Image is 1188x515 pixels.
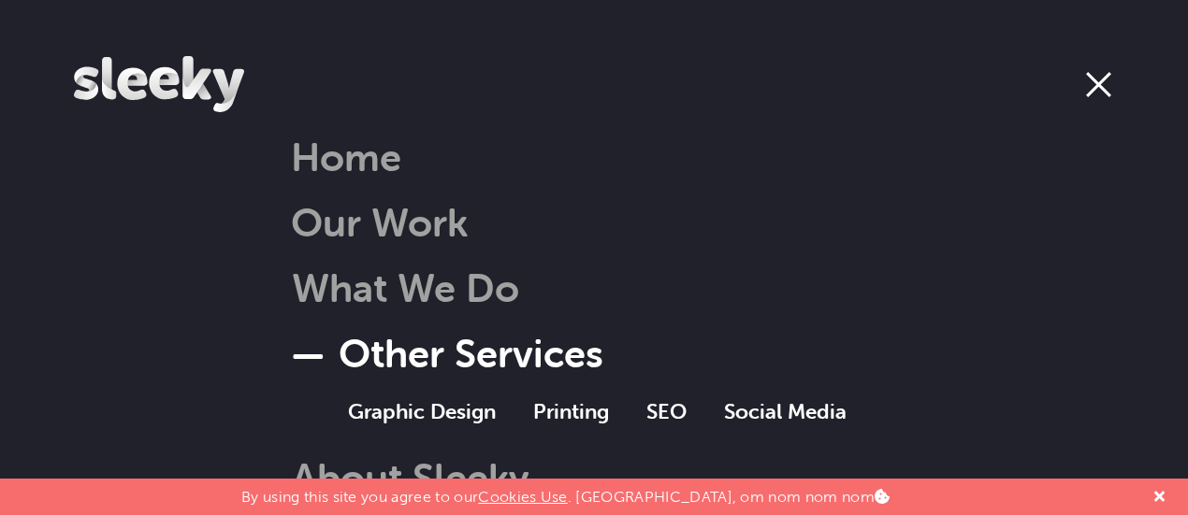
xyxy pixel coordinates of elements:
p: By using this site you agree to our . [GEOGRAPHIC_DATA], om nom nom nom [241,479,890,506]
a: Graphic Design [348,398,496,424]
a: Home [291,133,401,180]
a: What We Do [244,264,519,311]
a: Printing [533,398,609,424]
a: Our Work [291,198,468,246]
a: About Sleeky [244,453,529,501]
a: Cookies Use [478,488,568,506]
a: Other Services [291,329,603,377]
img: Sleeky Web Design Newcastle [74,56,244,112]
a: Social Media [724,398,847,424]
a: SEO [646,398,687,424]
